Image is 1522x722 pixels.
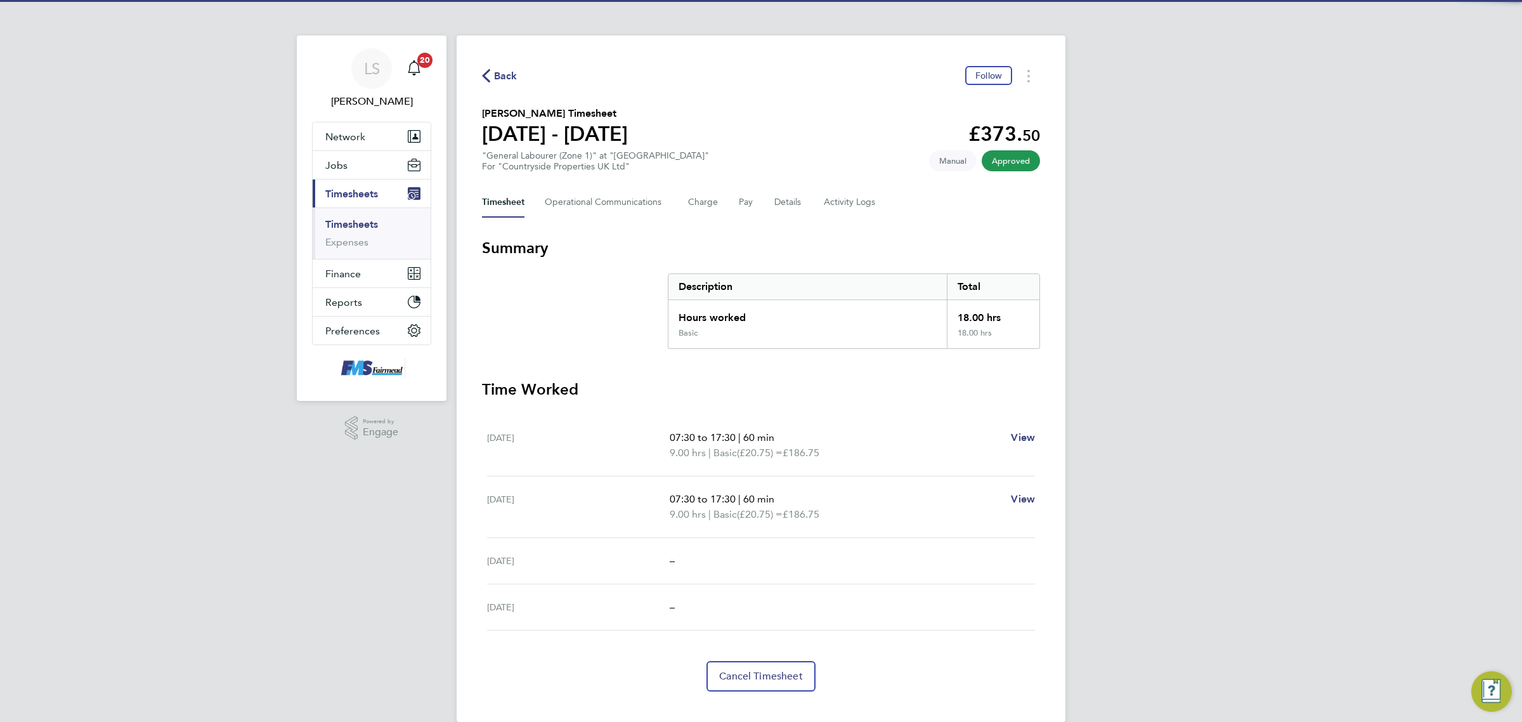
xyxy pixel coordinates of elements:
span: Powered by [363,416,398,427]
div: "General Labourer (Zone 1)" at "[GEOGRAPHIC_DATA]" [482,150,709,172]
a: View [1011,492,1035,507]
span: Back [494,69,517,84]
span: This timesheet has been approved. [982,150,1040,171]
span: | [738,493,741,505]
div: [DATE] [487,492,670,522]
span: Jobs [325,159,348,171]
button: Details [774,187,803,218]
div: [DATE] [487,430,670,461]
h2: [PERSON_NAME] Timesheet [482,106,628,121]
span: Timesheets [325,188,378,200]
a: Timesheets [325,218,378,230]
span: 07:30 to 17:30 [670,493,736,505]
span: Reports [325,296,362,308]
a: Powered byEngage [345,416,399,440]
span: | [708,447,711,459]
div: For "Countryside Properties UK Ltd" [482,161,709,172]
span: Preferences [325,325,380,337]
div: [DATE] [487,600,670,615]
div: Hours worked [668,300,947,328]
a: Expenses [325,236,368,248]
button: Timesheets Menu [1017,66,1040,86]
button: Jobs [313,151,431,179]
span: – [670,601,675,613]
span: Cancel Timesheet [719,670,803,683]
div: 18.00 hrs [947,300,1039,328]
span: 50 [1022,126,1040,145]
span: LS [364,60,380,77]
span: Basic [713,445,737,461]
span: Finance [325,268,361,280]
button: Charge [688,187,719,218]
span: 60 min [743,493,774,505]
span: This timesheet was manually created. [929,150,977,171]
button: Network [313,122,431,150]
button: Operational Communications [545,187,668,218]
button: Activity Logs [824,187,877,218]
span: Follow [975,70,1002,81]
h3: Summary [482,238,1040,258]
h1: [DATE] - [DATE] [482,121,628,147]
section: Timesheet [482,238,1040,692]
div: Timesheets [313,207,431,259]
button: Reports [313,288,431,316]
div: Total [947,274,1039,299]
img: f-mead-logo-retina.png [338,358,405,378]
span: (£20.75) = [737,447,783,459]
span: £186.75 [783,508,819,520]
div: [DATE] [487,553,670,568]
span: 60 min [743,431,774,443]
button: Back [482,68,517,84]
div: Basic [679,328,698,338]
span: 9.00 hrs [670,508,706,520]
button: Timesheets [313,180,431,207]
span: £186.75 [783,447,819,459]
button: Timesheet [482,187,524,218]
span: 20 [417,53,433,68]
span: View [1011,493,1035,505]
app-decimal: £373. [968,122,1040,146]
a: LS[PERSON_NAME] [312,48,431,109]
span: Lawrence Schott [312,94,431,109]
a: Go to home page [312,358,431,378]
h3: Time Worked [482,379,1040,400]
span: 07:30 to 17:30 [670,431,736,443]
a: View [1011,430,1035,445]
button: Pay [739,187,754,218]
button: Finance [313,259,431,287]
div: Description [668,274,947,299]
span: | [708,508,711,520]
button: Cancel Timesheet [706,661,816,692]
a: 20 [401,48,427,89]
div: Summary [668,273,1040,349]
span: | [738,431,741,443]
span: View [1011,431,1035,443]
span: Network [325,131,365,143]
button: Preferences [313,317,431,345]
nav: Main navigation [297,36,446,401]
button: Engage Resource Center [1471,671,1512,712]
div: 18.00 hrs [947,328,1039,348]
span: (£20.75) = [737,508,783,520]
span: – [670,555,675,567]
span: Engage [363,427,398,438]
span: 9.00 hrs [670,447,706,459]
span: Basic [713,507,737,522]
button: Follow [965,66,1012,85]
